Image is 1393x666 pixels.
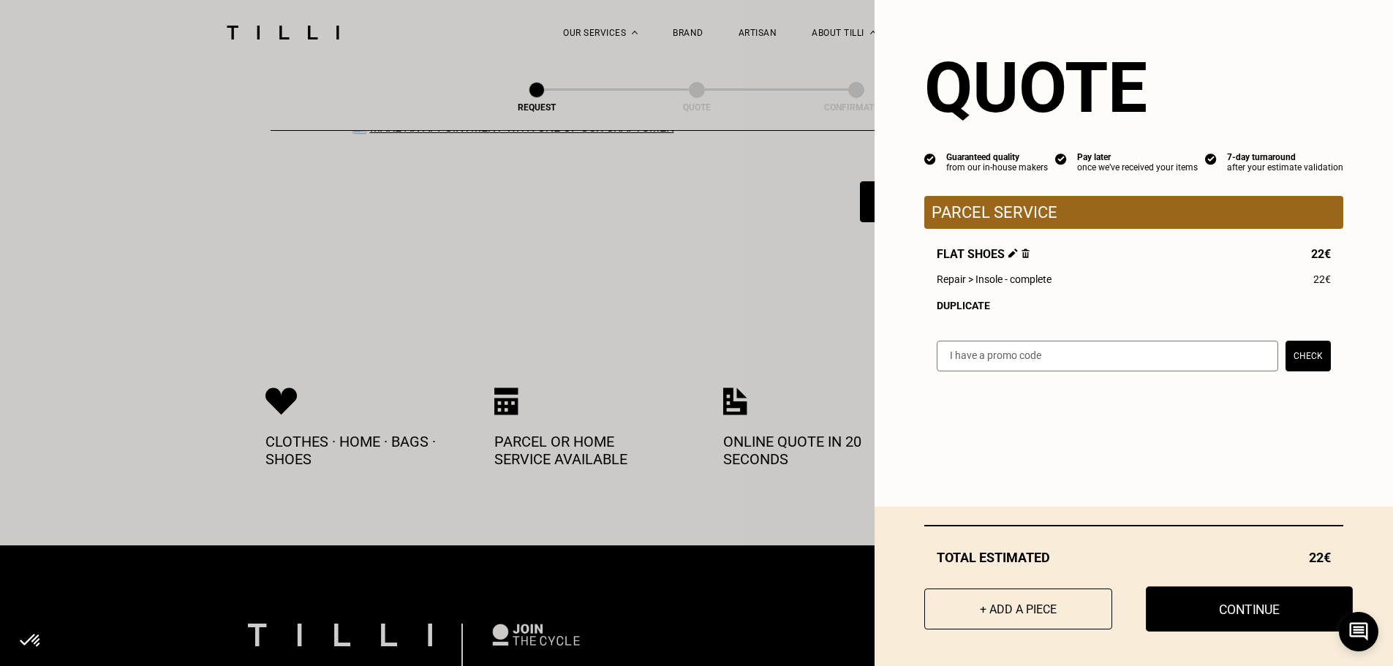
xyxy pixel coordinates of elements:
[932,203,1336,222] p: Parcel service
[1077,152,1198,162] div: Pay later
[924,589,1112,629] button: + Add a piece
[1205,152,1217,165] img: icon list info
[937,300,1331,311] div: Duplicate
[946,152,1048,162] div: Guaranteed quality
[1146,586,1353,632] button: Continue
[1077,162,1198,173] div: once we’ve received your items
[1311,247,1331,261] span: 22€
[1227,152,1343,162] div: 7-day turnaround
[1313,273,1331,285] span: 22€
[1055,152,1067,165] img: icon list info
[924,47,1343,129] section: Quote
[1008,249,1018,258] img: Edit
[946,162,1048,173] div: from our in-house makers
[937,341,1278,371] input: I have a promo code
[937,273,1052,285] span: Repair > Insole - complete
[1022,249,1030,258] img: Delete
[924,152,936,165] img: icon list info
[937,247,1030,261] span: Flat shoes
[1227,162,1343,173] div: after your estimate validation
[924,550,1343,565] div: Total estimated
[1309,550,1331,565] span: 22€
[1286,341,1331,371] button: Check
